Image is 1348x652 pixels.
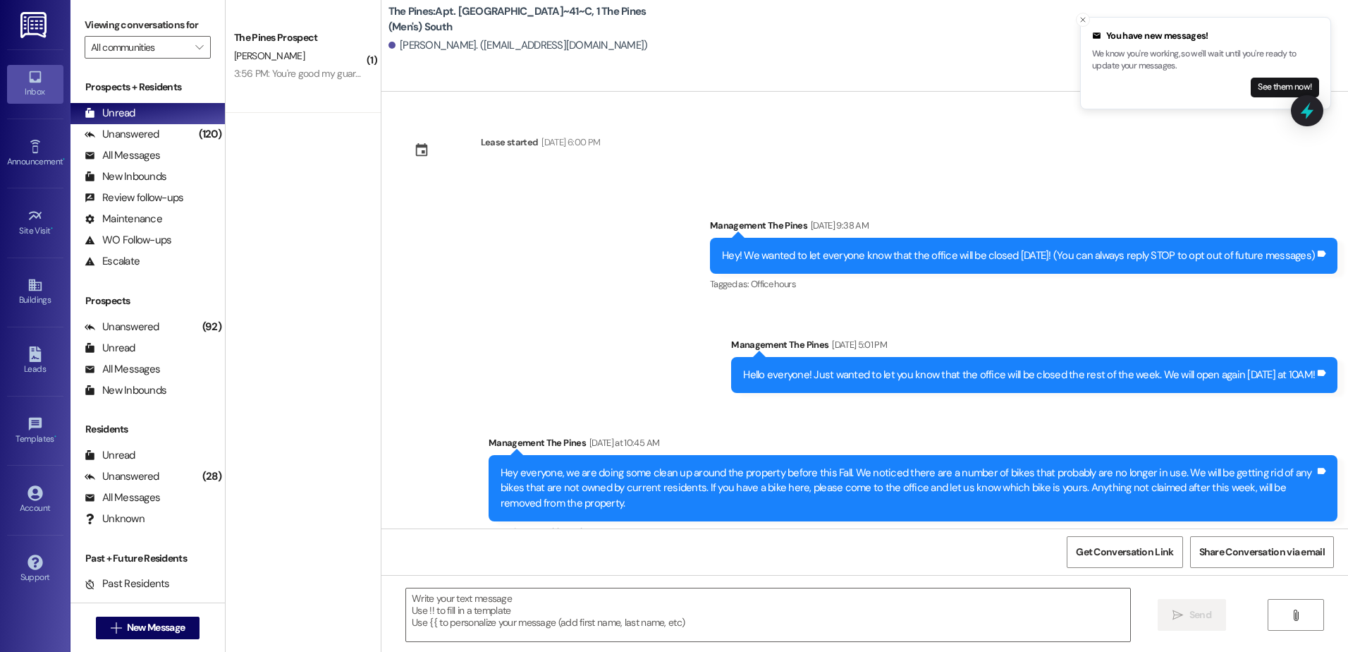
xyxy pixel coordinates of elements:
div: Hey! We wanted to let everyone know that the office will be closed [DATE]! (You can always reply ... [722,248,1315,263]
div: Prospects + Residents [71,80,225,95]
div: Hey everyone, we are doing some clean up around the property before this Fall. We noticed there a... [501,466,1315,511]
div: [DATE] 9:38 AM [807,218,869,233]
div: Unread [85,448,135,463]
a: Support [7,550,63,588]
input: All communities [91,36,188,59]
div: WO Follow-ups [85,233,171,248]
div: Lease started [481,135,539,150]
a: Buildings [7,273,63,311]
div: Management The Pines [731,337,1337,357]
div: New Inbounds [85,383,166,398]
a: Site Visit • [7,204,63,242]
div: Residents [71,422,225,437]
div: Unanswered [85,320,159,334]
div: [DATE] at 10:45 AM [586,435,659,450]
div: Prospects [71,294,225,308]
div: Past + Future Residents [71,551,225,566]
div: Unread [85,341,135,356]
div: Past Residents [85,576,170,591]
div: Unanswered [85,127,159,142]
button: See them now! [1251,78,1319,97]
button: Share Conversation via email [1190,536,1334,568]
div: Escalate [85,254,140,269]
span: Amenities , [529,526,569,538]
b: The Pines: Apt. [GEOGRAPHIC_DATA]~41~C, 1 The Pines (Men's) South [388,4,670,35]
div: 3:56 PM: You're good my guarantor just tried to sign the lease but can't log in [234,67,544,80]
span: • [54,432,56,442]
span: Maintenance request [568,526,647,538]
div: [DATE] 6:00 PM [538,135,600,150]
div: Maintenance [85,212,162,227]
div: [PERSON_NAME]. ([EMAIL_ADDRESS][DOMAIN_NAME]) [388,38,648,53]
button: New Message [96,617,200,639]
div: [DATE] 5:01 PM [828,337,887,352]
div: All Messages [85,148,160,163]
div: Unknown [85,512,145,526]
button: Get Conversation Link [1067,536,1182,568]
span: Send [1189,608,1211,622]
p: We know you're working, so we'll wait until you're ready to update your messages. [1092,48,1319,73]
button: Close toast [1076,13,1090,27]
div: Management The Pines [710,218,1337,238]
div: You have new messages! [1092,29,1319,43]
div: The Pines Prospect [234,30,364,45]
div: All Messages [85,362,160,377]
div: (120) [195,123,225,145]
div: Unanswered [85,469,159,484]
i:  [1290,610,1301,621]
label: Viewing conversations for [85,14,211,36]
a: Leads [7,342,63,380]
div: (28) [199,466,225,488]
div: Review follow-ups [85,191,183,205]
div: New Inbounds [85,169,166,184]
span: Get Conversation Link [1076,545,1173,560]
div: Unread [85,106,135,121]
span: Office hours [751,278,796,290]
span: Share Conversation via email [1199,545,1325,560]
span: New Message [127,620,185,635]
div: Hello everyone! Just wanted to let you know that the office will be closed the rest of the week. ... [743,368,1315,382]
div: All Messages [85,490,160,505]
i:  [195,42,203,53]
span: • [63,155,65,164]
div: (92) [199,316,225,338]
span: [PERSON_NAME] [234,49,305,62]
a: Account [7,481,63,519]
i:  [1172,610,1183,621]
a: Templates • [7,412,63,450]
img: ResiDesk Logo [20,12,49,38]
div: Management The Pines [489,435,1337,455]
div: Tagged as: [710,274,1337,294]
a: Inbox [7,65,63,103]
i:  [111,622,121,634]
div: Tagged as: [489,521,1337,542]
button: Send [1158,599,1226,631]
span: • [51,224,53,234]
